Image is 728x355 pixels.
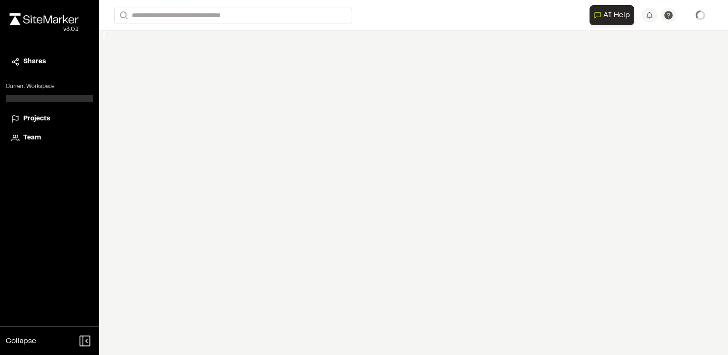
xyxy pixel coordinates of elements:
span: Team [23,133,41,143]
img: rebrand.png [10,13,79,25]
span: Shares [23,57,46,67]
button: Open AI Assistant [590,5,634,25]
div: Open AI Assistant [590,5,638,25]
a: Projects [11,114,88,124]
a: Team [11,133,88,143]
button: Search [114,8,131,23]
span: Collapse [6,335,36,347]
p: Current Workspace [6,82,93,91]
div: Oh geez...please don't... [10,25,79,34]
a: Shares [11,57,88,67]
span: Projects [23,114,50,124]
span: AI Help [603,10,630,21]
